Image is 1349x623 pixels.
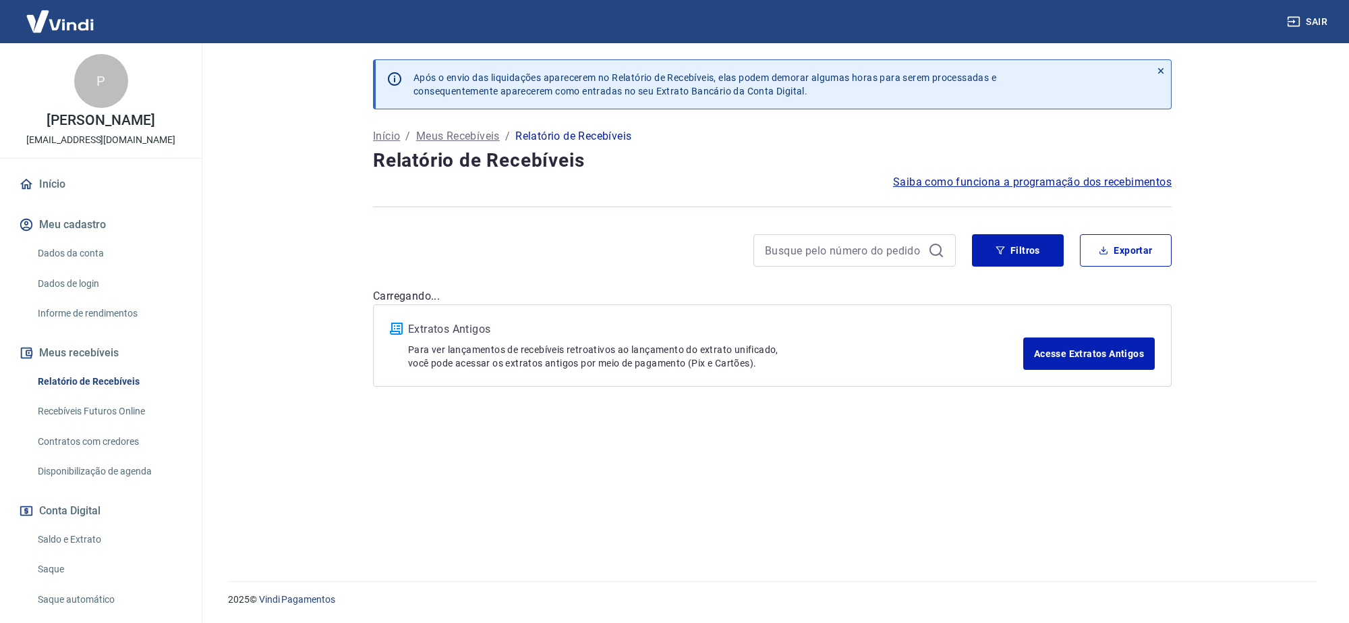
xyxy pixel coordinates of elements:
[515,128,631,144] p: Relatório de Recebíveis
[405,128,410,144] p: /
[765,240,923,261] input: Busque pelo número do pedido
[373,288,1172,304] p: Carregando...
[32,270,185,298] a: Dados de login
[893,174,1172,190] a: Saiba como funciona a programação dos recebimentos
[16,1,104,42] img: Vindi
[32,458,185,485] a: Disponibilização de agenda
[416,128,500,144] a: Meus Recebíveis
[16,169,185,199] a: Início
[16,338,185,368] button: Meus recebíveis
[32,368,185,396] a: Relatório de Recebíveis
[408,343,1023,370] p: Para ver lançamentos de recebíveis retroativos ao lançamento do extrato unificado, você pode aces...
[373,147,1172,174] h4: Relatório de Recebíveis
[1080,234,1172,267] button: Exportar
[32,586,185,614] a: Saque automático
[16,496,185,526] button: Conta Digital
[47,113,154,128] p: [PERSON_NAME]
[32,240,185,267] a: Dados da conta
[32,428,185,456] a: Contratos com credores
[408,321,1023,337] p: Extratos Antigos
[505,128,510,144] p: /
[16,210,185,240] button: Meu cadastro
[228,593,1317,607] p: 2025 ©
[32,556,185,583] a: Saque
[1284,9,1333,34] button: Sair
[74,54,128,108] div: P
[32,300,185,327] a: Informe de rendimentos
[373,128,400,144] a: Início
[26,133,175,147] p: [EMAIL_ADDRESS][DOMAIN_NAME]
[32,398,185,425] a: Recebíveis Futuros Online
[390,323,403,335] img: ícone
[259,594,335,605] a: Vindi Pagamentos
[413,71,996,98] p: Após o envio das liquidações aparecerem no Relatório de Recebíveis, elas podem demorar algumas ho...
[32,526,185,553] a: Saldo e Extrato
[972,234,1064,267] button: Filtros
[1023,337,1155,370] a: Acesse Extratos Antigos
